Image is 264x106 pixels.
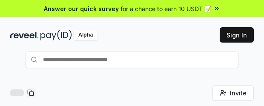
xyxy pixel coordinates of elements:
span: Answer our quick survey [44,4,119,13]
img: pay_id [40,30,72,40]
button: Sign In [220,27,254,43]
div: Alpha [74,30,98,40]
button: Invite [212,85,254,100]
span: Invite [230,89,247,97]
span: for a chance to earn 10 USDT 📝 [121,4,212,13]
img: reveel_dark [10,30,39,40]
